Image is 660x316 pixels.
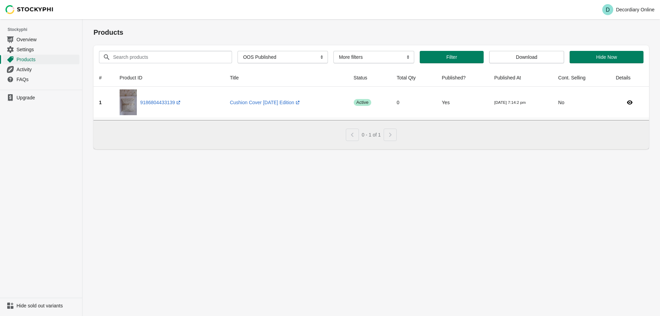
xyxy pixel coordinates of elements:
[3,74,79,84] a: FAQs
[616,7,654,12] p: Decordiary Online
[93,69,114,87] th: #
[354,99,371,106] span: active
[93,28,649,37] h1: Products
[436,87,488,118] td: Yes
[610,69,649,87] th: Details
[140,100,182,105] a: 9186804433139(opens a new window)
[224,69,348,87] th: Title
[16,94,78,101] span: Upgrade
[3,54,79,64] a: Products
[348,69,391,87] th: Status
[3,301,79,310] a: Hide sold out variants
[16,76,78,83] span: FAQs
[446,54,457,60] span: Filter
[230,100,301,105] a: Cushion Cover [DATE] Edition(opens a new window)
[391,69,436,87] th: Total Qty
[113,51,220,63] input: Search products
[16,56,78,63] span: Products
[596,54,617,60] span: Hide Now
[553,69,610,87] th: Cont. Selling
[16,36,78,43] span: Overview
[5,5,54,14] img: Stockyphi
[553,87,610,118] td: No
[16,302,78,309] span: Hide sold out variants
[114,69,224,87] th: Product ID
[346,126,396,141] nav: Pagination
[3,44,79,54] a: Settings
[489,69,553,87] th: Published At
[8,26,82,33] span: Stockyphi
[16,66,78,73] span: Activity
[120,89,137,115] img: WhatsAppImage2025-08-09at5.07.00PM.jpg
[362,132,381,138] span: 0 - 1 of 1
[494,100,526,105] small: [DATE] 7:14:2 pm
[16,46,78,53] span: Settings
[602,4,613,15] span: Avatar with initials D
[420,51,483,63] button: Filter
[3,93,79,102] a: Upgrade
[570,51,643,63] button: Hide Now
[3,34,79,44] a: Overview
[391,87,436,118] td: 0
[599,3,657,17] button: Avatar with initials DDecordiary Online
[3,64,79,74] a: Activity
[516,54,537,60] span: Download
[436,69,488,87] th: Published?
[606,7,610,13] text: D
[489,51,564,63] button: Download
[99,100,102,105] span: 1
